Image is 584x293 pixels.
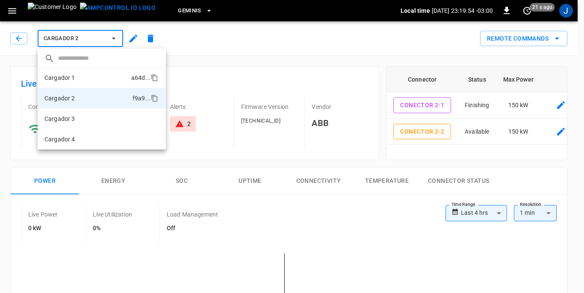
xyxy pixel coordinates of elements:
div: copy [150,73,159,83]
p: Cargador 4 [44,135,75,144]
p: Cargador 3 [44,114,75,123]
p: Cargador 2 [44,94,75,103]
div: copy [150,93,159,103]
p: Cargador 1 [44,73,75,82]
